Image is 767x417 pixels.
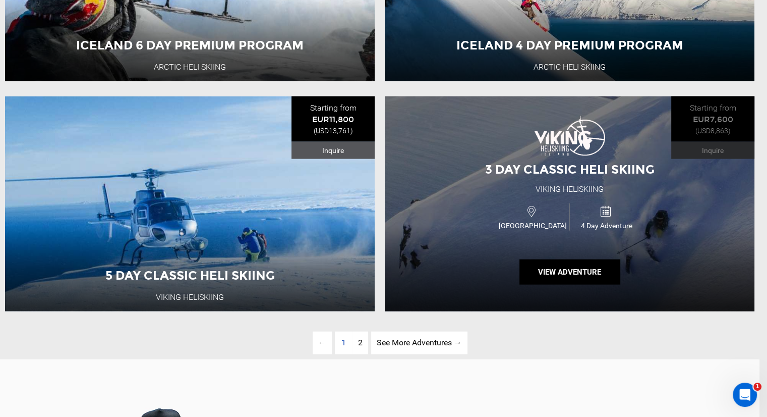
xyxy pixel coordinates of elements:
[313,332,332,354] span: ←
[485,162,655,177] span: 3 Day Classic Heli Skiing
[534,116,605,156] img: images
[570,221,643,231] span: 4 Day Adventure
[496,221,570,231] span: [GEOGRAPHIC_DATA]
[336,332,351,354] span: 1
[371,332,467,354] a: See More Adventures → page
[358,338,363,347] span: 2
[519,259,620,285] button: View Adventure
[536,184,604,195] div: Viking Heliskiing
[292,332,467,354] ul: Pagination
[753,383,761,391] span: 1
[733,383,757,407] iframe: Intercom live chat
